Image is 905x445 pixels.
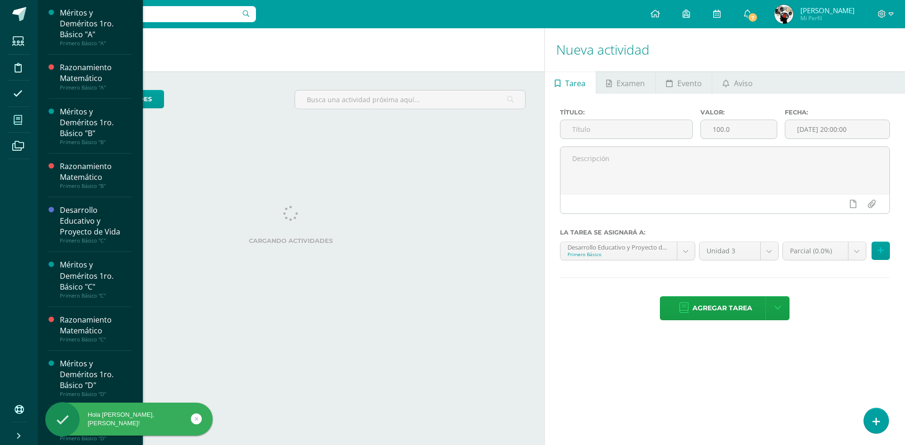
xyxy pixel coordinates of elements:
[545,71,596,94] a: Tarea
[60,8,132,47] a: Méritos y Deméritos 1ro. Básico "A"Primero Básico "A"
[556,28,894,71] h1: Nueva actividad
[617,72,645,95] span: Examen
[60,183,132,189] div: Primero Básico "B"
[692,297,752,320] span: Agregar tarea
[565,72,585,95] span: Tarea
[568,251,670,258] div: Primero Básico
[60,237,132,244] div: Primero Básico "C"
[60,40,132,47] div: Primero Básico "A"
[700,109,777,116] label: Valor:
[60,8,132,40] div: Méritos y Deméritos 1ro. Básico "A"
[677,72,702,95] span: Evento
[60,62,132,84] div: Razonamiento Matemático
[49,28,533,71] h1: Actividades
[734,72,753,95] span: Aviso
[60,106,132,146] a: Méritos y Deméritos 1ro. Básico "B"Primero Básico "B"
[60,391,132,397] div: Primero Básico "D"
[295,90,525,109] input: Busca una actividad próxima aquí...
[60,292,132,299] div: Primero Básico "C"
[60,315,132,343] a: Razonamiento MatemáticoPrimero Básico "C"
[783,242,866,260] a: Parcial (0.0%)
[44,6,256,22] input: Busca un usuario...
[45,411,213,428] div: Hola [PERSON_NAME], [PERSON_NAME]!
[60,358,132,397] a: Méritos y Deméritos 1ro. Básico "D"Primero Básico "D"
[712,71,763,94] a: Aviso
[596,71,655,94] a: Examen
[60,205,132,237] div: Desarrollo Educativo y Proyecto de Vida
[60,161,132,189] a: Razonamiento MatemáticoPrimero Básico "B"
[800,6,855,15] span: [PERSON_NAME]
[560,109,693,116] label: Título:
[57,237,526,244] label: Cargando actividades
[785,120,889,138] input: Fecha de entrega
[560,120,692,138] input: Título
[60,62,132,90] a: Razonamiento MatemáticoPrimero Básico "A"
[60,106,132,139] div: Méritos y Deméritos 1ro. Básico "B"
[60,205,132,244] a: Desarrollo Educativo y Proyecto de VidaPrimero Básico "C"
[60,84,132,91] div: Primero Básico "A"
[707,242,753,260] span: Unidad 3
[568,242,670,251] div: Desarrollo Educativo y Proyecto de Vida 'C'
[701,120,777,138] input: Puntos máximos
[60,139,132,146] div: Primero Básico "B"
[785,109,890,116] label: Fecha:
[60,315,132,336] div: Razonamiento Matemático
[790,242,841,260] span: Parcial (0.0%)
[748,12,758,23] span: 7
[699,242,778,260] a: Unidad 3
[774,5,793,24] img: 6048ae9c2eba16dcb25a041118cbde53.png
[60,358,132,391] div: Méritos y Deméritos 1ro. Básico "D"
[60,161,132,183] div: Razonamiento Matemático
[800,14,855,22] span: Mi Perfil
[60,259,132,292] div: Méritos y Deméritos 1ro. Básico "C"
[60,259,132,299] a: Méritos y Deméritos 1ro. Básico "C"Primero Básico "C"
[560,242,695,260] a: Desarrollo Educativo y Proyecto de Vida 'C'Primero Básico
[60,336,132,343] div: Primero Básico "C"
[656,71,712,94] a: Evento
[560,229,890,236] label: La tarea se asignará a:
